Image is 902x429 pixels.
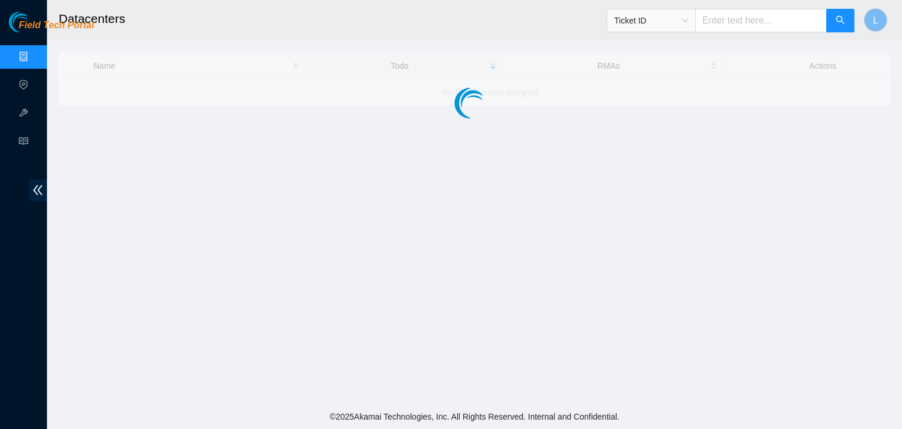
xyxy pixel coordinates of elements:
[19,131,28,155] span: read
[826,9,854,32] button: search
[614,12,688,29] span: Ticket ID
[29,179,47,201] span: double-left
[864,8,887,32] button: L
[873,13,879,28] span: L
[9,21,94,36] a: Akamai TechnologiesField Tech Portal
[9,12,59,32] img: Akamai Technologies
[19,20,94,31] span: Field Tech Portal
[836,15,845,26] span: search
[695,9,827,32] input: Enter text here...
[47,404,902,429] footer: © 2025 Akamai Technologies, Inc. All Rights Reserved. Internal and Confidential.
